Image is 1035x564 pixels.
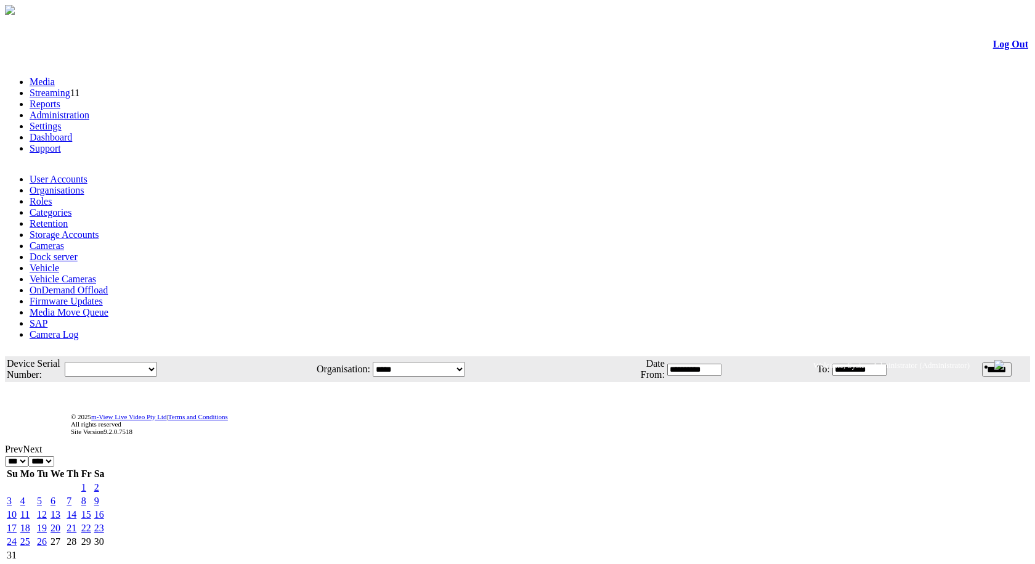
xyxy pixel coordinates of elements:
[30,88,70,98] a: Streaming
[103,428,132,435] span: 9.2.0.7518
[7,468,18,479] span: Sunday
[7,509,17,520] a: 10
[20,496,25,506] a: 4
[7,523,17,533] a: 17
[30,143,61,153] a: Support
[91,413,167,420] a: m-View Live Video Pty Ltd
[20,509,30,520] a: 11
[5,456,28,467] select: Select month
[37,523,47,533] a: 19
[37,536,47,547] a: 26
[30,110,89,120] a: Administration
[30,251,78,262] a: Dock server
[30,76,55,87] a: Media
[30,207,71,218] a: Categories
[30,296,103,306] a: Firmware Updates
[30,185,84,195] a: Organisations
[7,550,17,560] span: 31
[20,536,30,547] a: 25
[168,413,228,420] a: Terms and Conditions
[94,536,104,547] span: 30
[7,536,17,547] a: 24
[70,88,79,98] span: 11
[71,428,1028,435] div: Site Version
[67,496,71,506] a: 7
[30,218,68,229] a: Retention
[67,509,76,520] a: 14
[317,364,370,374] span: Organisation:
[81,468,92,479] span: Friday
[30,99,60,109] a: Reports
[81,509,91,520] a: 15
[993,39,1028,49] a: Log Out
[30,263,59,273] a: Vehicle
[23,444,42,454] a: Next
[30,318,47,329] a: SAP
[67,536,76,547] span: 28
[30,121,62,131] a: Settings
[94,468,105,479] span: Saturday
[5,444,23,454] a: Prev
[624,358,665,381] td: Date From:
[81,496,86,506] a: 8
[6,358,63,381] td: Device Serial Number:
[51,536,60,547] span: 27
[813,361,970,370] span: Welcome, System Administrator (Administrator)
[30,329,79,340] a: Camera Log
[20,468,34,479] span: Monday
[30,240,64,251] a: Cameras
[81,523,91,533] a: 22
[13,406,62,442] img: DigiCert Secured Site Seal
[30,196,52,206] a: Roles
[51,523,60,533] a: 20
[37,509,47,520] a: 12
[30,307,108,317] a: Media Move Queue
[67,523,76,533] a: 21
[30,174,87,184] a: User Accounts
[30,132,72,142] a: Dashboard
[94,496,99,506] a: 9
[81,536,91,547] span: 29
[30,285,108,295] a: OnDemand Offload
[28,456,54,467] select: Select year
[51,496,55,506] a: 6
[994,360,1004,370] img: bell24.png
[30,229,99,240] a: Storage Accounts
[67,468,79,479] span: Thursday
[81,482,86,492] a: 1
[30,274,96,284] a: Vehicle Cameras
[71,413,1028,435] div: © 2025 | All rights reserved
[94,523,104,533] a: 23
[94,482,99,492] a: 2
[37,496,42,506] a: 5
[37,468,48,479] span: Tuesday
[5,5,15,15] img: arrow-3.png
[20,523,30,533] a: 18
[51,509,60,520] a: 13
[94,509,104,520] a: 16
[7,496,12,506] a: 3
[51,468,64,479] span: Wednesday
